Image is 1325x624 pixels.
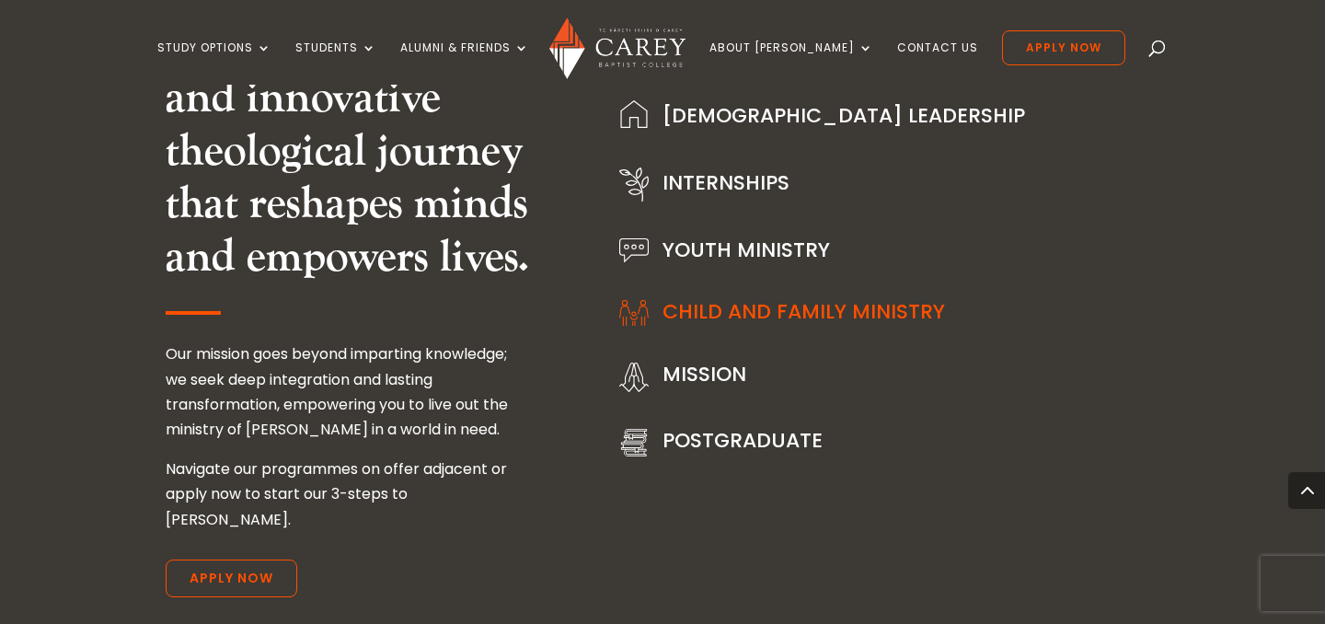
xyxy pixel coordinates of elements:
a: Contact Us [897,41,978,85]
p: Navigate our programmes on offer adjacent or apply now to start our 3-steps to [PERSON_NAME]. [166,456,530,532]
img: Stack of books [619,429,649,456]
a: PostGraduate [662,426,823,455]
img: Plant [619,168,649,202]
div: Our mission goes beyond imparting knowledge; we seek deep integration and lasting transformation,... [166,341,530,531]
a: Students [295,41,376,85]
a: Internships [662,168,789,197]
a: Apply Now [1002,30,1125,65]
img: Hands in prayer position [619,363,649,392]
a: Apply Now [166,560,297,598]
a: [DEMOGRAPHIC_DATA] Leadership [662,101,1025,130]
img: Building [619,100,649,128]
a: Youth Ministry [662,236,830,264]
img: Speech bubble [619,238,649,262]
h2: A dynamic and and innovative theological journey that reshapes minds and empowers lives. [166,19,530,294]
img: Family [619,300,649,326]
a: Alumni & Friends [400,41,529,85]
a: Study Options [157,41,271,85]
img: Carey Baptist College [549,17,685,79]
a: About [PERSON_NAME] [709,41,873,85]
a: Child and Family Ministry [662,297,945,326]
a: Mission [662,360,746,388]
